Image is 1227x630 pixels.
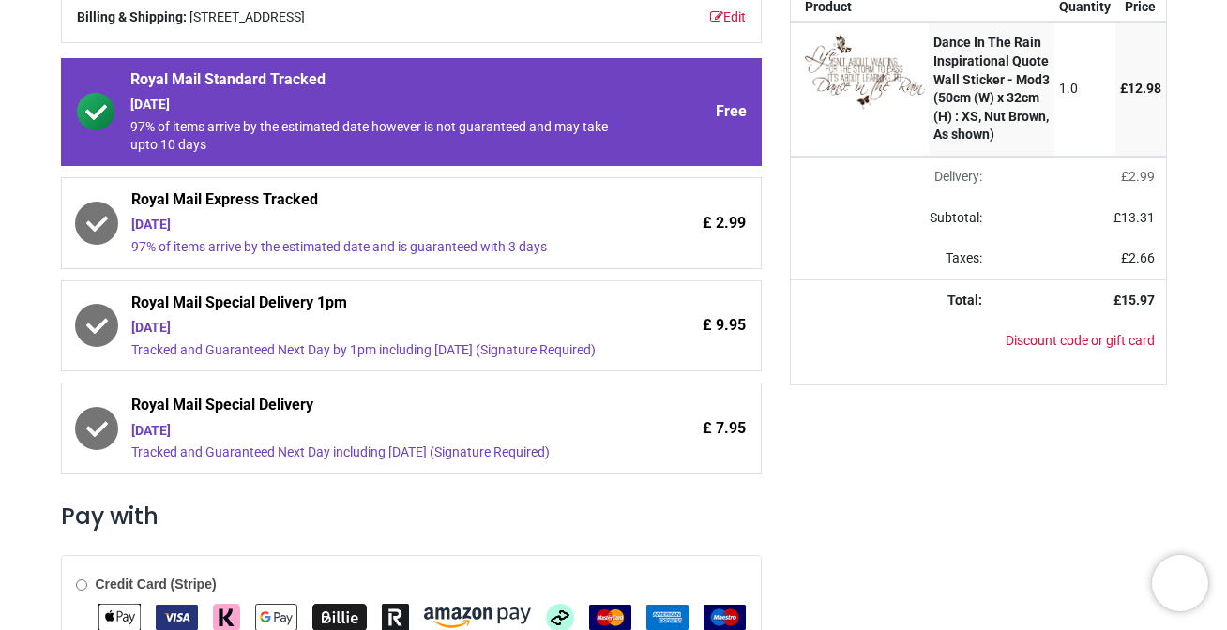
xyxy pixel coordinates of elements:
[1121,292,1155,307] span: 15.97
[131,443,623,462] div: Tracked and Guaranteed Next Day including [DATE] (Signature Required)
[382,608,409,623] span: Revolut Pay
[131,422,623,441] div: [DATE]
[791,198,993,239] td: Subtotal:
[1120,81,1161,96] span: £
[703,213,746,233] span: £ 2.99
[1121,250,1155,265] span: £
[791,238,993,279] td: Taxes:
[312,608,367,623] span: Billie
[1121,169,1155,184] span: £
[156,608,198,623] span: VISA
[646,605,689,630] img: American Express
[646,608,689,623] span: American Express
[255,608,297,623] span: Google Pay
[1006,333,1155,348] a: Discount code or gift card
[704,608,746,623] span: Maestro
[131,238,623,257] div: 97% of items arrive by the estimated date and is guaranteed with 3 days
[589,605,631,630] img: MasterCard
[130,69,624,96] span: Royal Mail Standard Tracked
[589,608,631,623] span: MasterCard
[131,216,623,234] div: [DATE]
[1121,210,1155,225] span: 13.31
[424,607,531,628] img: Amazon Pay
[704,605,746,630] img: Maestro
[131,319,623,337] div: [DATE]
[213,608,240,623] span: Klarna
[131,341,623,360] div: Tracked and Guaranteed Next Day by 1pm including [DATE] (Signature Required)
[546,608,574,623] span: Afterpay Clearpay
[947,292,982,307] strong: Total:
[933,35,1050,142] strong: Dance In The Rain Inspirational Quote Wall Sticker - Mod3 (50cm (W) x 32cm (H) : XS, Nut Brown, A...
[1059,80,1111,98] div: 1.0
[61,501,762,532] h3: Pay with
[98,608,141,623] span: Apple Pay
[95,577,216,592] b: Credit Card (Stripe)
[716,101,747,122] span: Free
[131,189,623,216] span: Royal Mail Express Tracked
[424,608,531,623] span: Amazon Pay
[189,8,305,27] span: [STREET_ADDRESS]
[130,118,624,155] div: 97% of items arrive by the estimated date however is not guaranteed and may take upto 10 days
[703,315,746,336] span: £ 9.95
[156,605,198,630] img: VISA
[805,34,925,109] img: DybqqTf+w3dpAAAAAElFTkSuQmCC
[1113,210,1155,225] span: £
[703,418,746,439] span: £ 7.95
[131,395,623,421] span: Royal Mail Special Delivery
[1113,292,1155,307] strong: £
[1129,169,1155,184] span: 2.99
[76,579,87,591] input: Credit Card (Stripe)
[1129,250,1155,265] span: 2.66
[1128,81,1161,96] span: 12.98
[131,292,623,319] span: Royal Mail Special Delivery 1pm
[1152,555,1208,611] iframe: Brevo live chat
[130,96,624,114] div: [DATE]
[77,9,187,24] b: Billing & Shipping:
[710,8,746,27] a: Edit
[791,157,993,198] td: Delivery will be updated after choosing a new delivery method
